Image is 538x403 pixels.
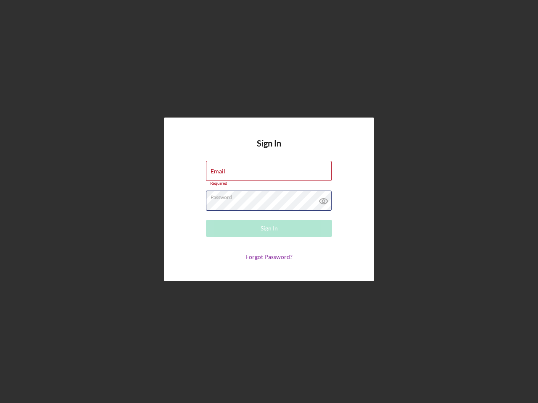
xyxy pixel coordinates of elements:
h4: Sign In [257,139,281,161]
a: Forgot Password? [245,253,293,260]
button: Sign In [206,220,332,237]
div: Required [206,181,332,186]
label: Password [211,191,332,200]
label: Email [211,168,225,175]
div: Sign In [261,220,278,237]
